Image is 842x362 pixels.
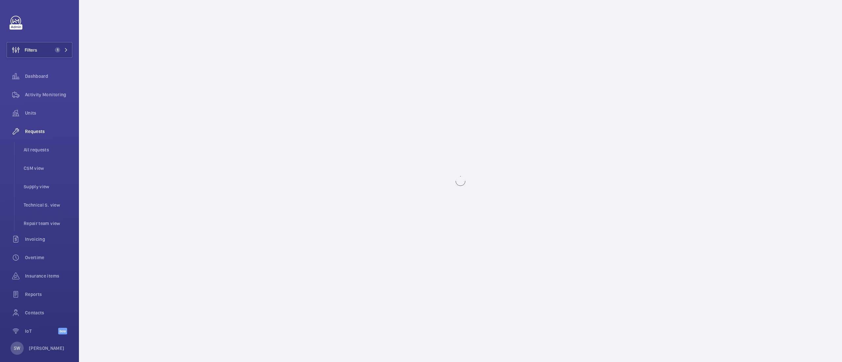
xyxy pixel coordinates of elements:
[58,328,67,334] span: Beta
[24,220,72,227] span: Repair team view
[14,345,20,351] p: SW
[24,202,72,208] span: Technical S. view
[25,47,37,53] span: Filters
[25,91,72,98] span: Activity Monitoring
[25,291,72,298] span: Reports
[24,147,72,153] span: All requests
[24,183,72,190] span: Supply view
[25,236,72,242] span: Invoicing
[25,110,72,116] span: Units
[25,128,72,135] span: Requests
[25,273,72,279] span: Insurance items
[29,345,64,351] p: [PERSON_NAME]
[24,165,72,171] span: CSM view
[7,42,72,58] button: Filters1
[25,73,72,79] span: Dashboard
[25,328,58,334] span: IoT
[25,309,72,316] span: Contacts
[25,254,72,261] span: Overtime
[55,47,60,53] span: 1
